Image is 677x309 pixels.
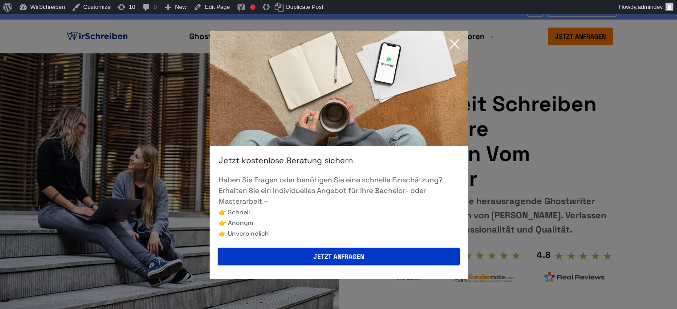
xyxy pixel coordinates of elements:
p: Haben Sie Fragen oder benötigen Sie eine schnelle Einschätzung? Erhalten Sie ein individuelles An... [219,175,459,207]
li: 👉 Schnell [219,207,459,217]
span: admindev [638,4,663,10]
li: 👉 Anonym [219,217,459,228]
div: Focus keyphrase not set [250,4,255,10]
li: 👉 Unverbindlich [219,228,459,239]
div: Jetzt kostenlose Beratung sichern [210,155,468,166]
img: exit [210,31,468,146]
button: Jetzt anfragen [218,248,460,265]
